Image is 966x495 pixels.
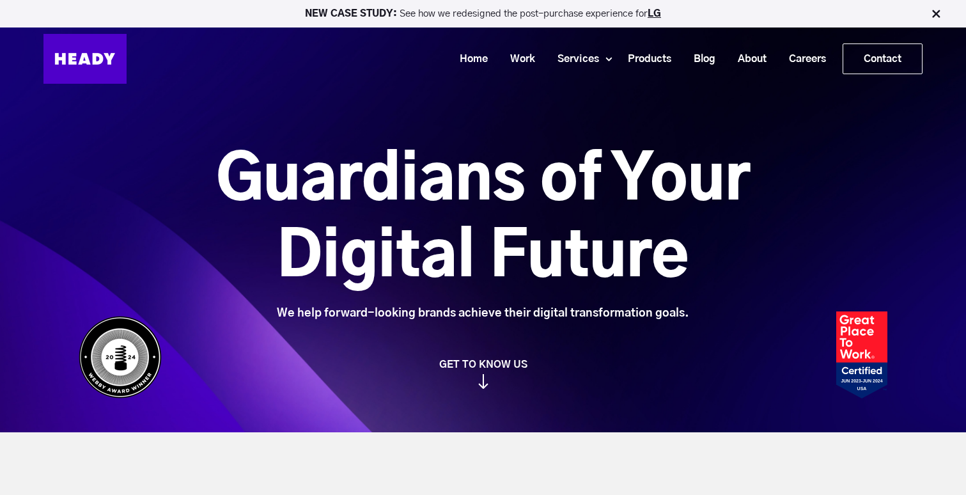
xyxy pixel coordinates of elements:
div: We help forward-looking brands achieve their digital transformation goals. [144,306,822,320]
img: Heady_Logo_Web-01 (1) [43,34,127,84]
strong: NEW CASE STUDY: [305,9,400,19]
img: Close Bar [930,8,942,20]
a: Contact [843,44,922,74]
a: LG [648,9,661,19]
a: GET TO KNOW US [72,358,894,389]
a: Services [541,47,605,71]
a: Home [444,47,494,71]
img: arrow_down [478,374,488,389]
p: See how we redesigned the post-purchase experience for [6,9,960,19]
div: Navigation Menu [139,43,923,74]
a: Careers [773,47,832,71]
img: Heady_2023_Certification_Badge [836,311,887,398]
a: Work [494,47,541,71]
a: About [722,47,773,71]
img: Heady_WebbyAward_Winner-4 [79,316,162,398]
h1: Guardians of Your Digital Future [144,143,822,296]
a: Blog [678,47,722,71]
a: Products [612,47,678,71]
